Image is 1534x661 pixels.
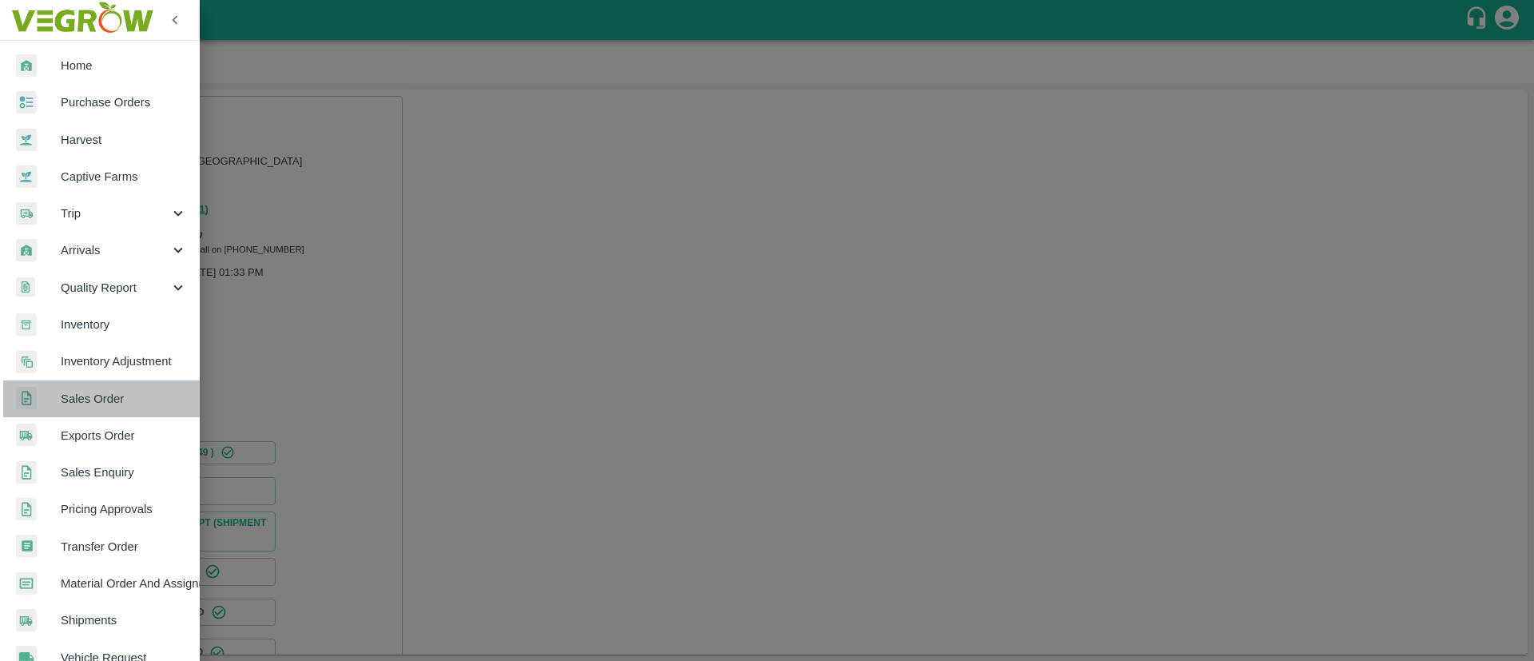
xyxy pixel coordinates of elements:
span: Captive Farms [61,168,187,185]
span: Home [61,57,187,74]
span: Harvest [61,131,187,149]
img: whArrival [16,239,37,262]
span: Exports Order [61,427,187,444]
img: whTransfer [16,535,37,558]
span: Inventory Adjustment [61,352,187,370]
img: sales [16,461,37,484]
img: reciept [16,91,37,114]
img: whArrival [16,54,37,78]
img: delivery [16,202,37,225]
img: inventory [16,350,37,373]
img: whInventory [16,313,37,336]
img: harvest [16,128,37,152]
span: Arrivals [61,241,169,259]
span: Inventory [61,316,187,333]
img: sales [16,498,37,521]
img: centralMaterial [16,572,37,595]
img: shipments [16,609,37,632]
img: sales [16,387,37,410]
span: Quality Report [61,279,169,297]
img: qualityReport [16,277,35,297]
span: Transfer Order [61,538,187,555]
img: shipments [16,424,37,447]
span: Trip [61,205,169,222]
span: Shipments [61,611,187,629]
span: Material Order And Assignment [61,575,187,592]
span: Sales Enquiry [61,464,187,481]
span: Sales Order [61,390,187,408]
img: harvest [16,165,37,189]
span: Pricing Approvals [61,500,187,518]
span: Purchase Orders [61,94,187,111]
